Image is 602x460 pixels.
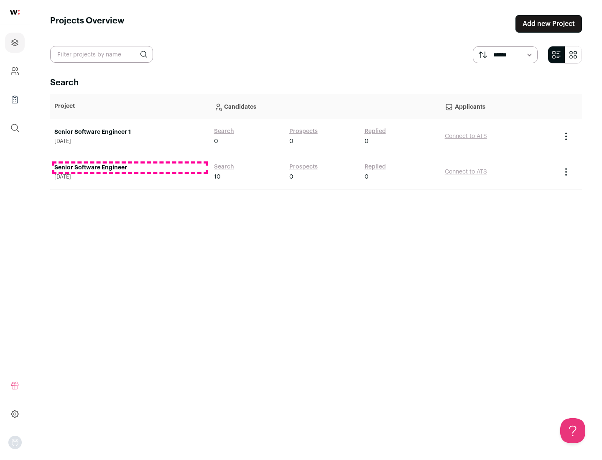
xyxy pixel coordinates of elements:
[5,89,25,110] a: Company Lists
[5,61,25,81] a: Company and ATS Settings
[54,102,206,110] p: Project
[560,418,585,443] iframe: Help Scout Beacon - Open
[365,127,386,135] a: Replied
[289,127,318,135] a: Prospects
[289,163,318,171] a: Prospects
[445,133,487,139] a: Connect to ATS
[54,138,206,145] span: [DATE]
[54,164,206,172] a: Senior Software Engineer
[445,169,487,175] a: Connect to ATS
[289,137,293,146] span: 0
[365,163,386,171] a: Replied
[214,163,234,171] a: Search
[561,131,571,141] button: Project Actions
[50,15,125,33] h1: Projects Overview
[214,137,218,146] span: 0
[289,173,293,181] span: 0
[365,173,369,181] span: 0
[365,137,369,146] span: 0
[50,46,153,63] input: Filter projects by name
[515,15,582,33] a: Add new Project
[8,436,22,449] img: nopic.png
[561,167,571,177] button: Project Actions
[214,127,234,135] a: Search
[5,33,25,53] a: Projects
[8,436,22,449] button: Open dropdown
[54,174,206,180] span: [DATE]
[50,77,582,89] h2: Search
[214,173,221,181] span: 10
[445,98,553,115] p: Applicants
[214,98,436,115] p: Candidates
[54,128,206,136] a: Senior Software Engineer 1
[10,10,20,15] img: wellfound-shorthand-0d5821cbd27db2630d0214b213865d53afaa358527fdda9d0ea32b1df1b89c2c.svg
